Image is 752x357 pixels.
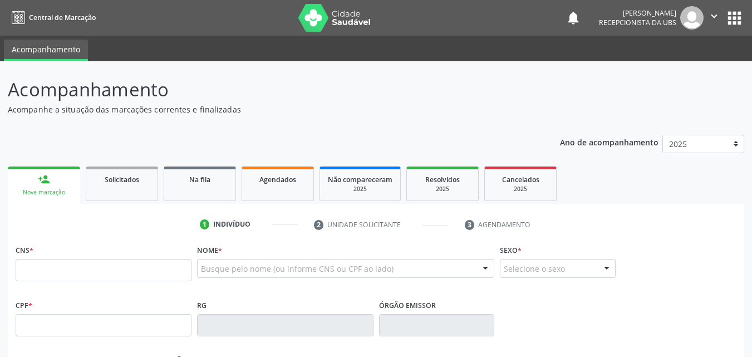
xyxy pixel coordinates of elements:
[8,8,96,27] a: Central de Marcação
[16,188,72,197] div: Nova marcação
[29,13,96,22] span: Central de Marcação
[502,175,539,184] span: Cancelados
[566,10,581,26] button: notifications
[4,40,88,61] a: Acompanhamento
[415,185,470,193] div: 2025
[8,76,523,104] p: Acompanhamento
[16,242,33,259] label: CNS
[560,135,658,149] p: Ano de acompanhamento
[328,185,392,193] div: 2025
[425,175,460,184] span: Resolvidos
[201,263,394,275] span: Busque pelo nome (ou informe CNS ou CPF ao lado)
[328,175,392,184] span: Não compareceram
[680,6,704,30] img: img
[197,297,207,314] label: RG
[8,104,523,115] p: Acompanhe a situação das marcações correntes e finalizadas
[197,242,222,259] label: Nome
[504,263,565,275] span: Selecione o sexo
[725,8,744,28] button: apps
[599,8,676,18] div: [PERSON_NAME]
[105,175,139,184] span: Solicitados
[189,175,210,184] span: Na fila
[38,173,50,185] div: person_add
[200,219,210,229] div: 1
[213,219,250,229] div: Indivíduo
[704,6,725,30] button: 
[500,242,522,259] label: Sexo
[493,185,548,193] div: 2025
[599,18,676,27] span: Recepcionista da UBS
[379,297,436,314] label: Órgão emissor
[708,10,720,22] i: 
[259,175,296,184] span: Agendados
[16,297,32,314] label: CPF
